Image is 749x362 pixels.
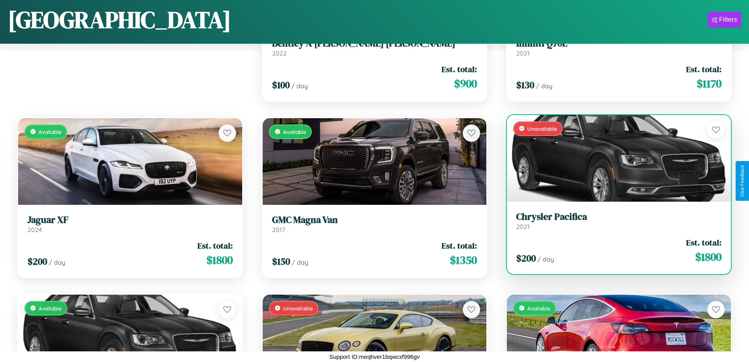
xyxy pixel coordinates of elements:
[272,78,290,91] span: $ 100
[272,214,477,226] h3: GMC Magna Van
[272,255,290,268] span: $ 150
[516,78,534,91] span: $ 130
[454,76,477,91] span: $ 900
[516,211,721,223] h3: Chrysler Pacifica
[329,351,420,362] p: Support ID: meqhver1bqwcxf996gv
[28,214,233,234] a: Jaguar XF2024
[740,165,745,197] div: Give Feedback
[39,305,62,312] span: Available
[272,49,287,57] span: 2022
[697,76,721,91] span: $ 1170
[197,240,233,251] span: Est. total:
[516,252,536,265] span: $ 200
[28,226,42,234] span: 2024
[516,38,721,49] h3: Infiniti Q70L
[527,125,557,132] span: Unavailable
[283,305,313,312] span: Unavailable
[272,226,285,234] span: 2017
[708,12,741,28] button: Filters
[39,128,62,135] span: Available
[8,4,231,36] h1: [GEOGRAPHIC_DATA]
[49,258,65,266] span: / day
[537,255,554,263] span: / day
[695,249,721,265] span: $ 1800
[516,49,530,57] span: 2021
[516,223,530,230] span: 2021
[28,214,233,226] h3: Jaguar XF
[283,128,306,135] span: Available
[516,211,721,230] a: Chrysler Pacifica2021
[450,252,477,268] span: $ 1350
[442,240,477,251] span: Est. total:
[272,214,477,234] a: GMC Magna Van2017
[719,16,737,24] div: Filters
[272,38,477,49] h3: Bentley A [PERSON_NAME] [PERSON_NAME]
[28,255,47,268] span: $ 200
[536,82,552,90] span: / day
[527,305,550,312] span: Available
[686,63,721,75] span: Est. total:
[292,258,308,266] span: / day
[442,63,477,75] span: Est. total:
[272,38,477,57] a: Bentley A [PERSON_NAME] [PERSON_NAME]2022
[516,38,721,57] a: Infiniti Q70L2021
[291,82,308,90] span: / day
[206,252,233,268] span: $ 1800
[686,237,721,248] span: Est. total:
